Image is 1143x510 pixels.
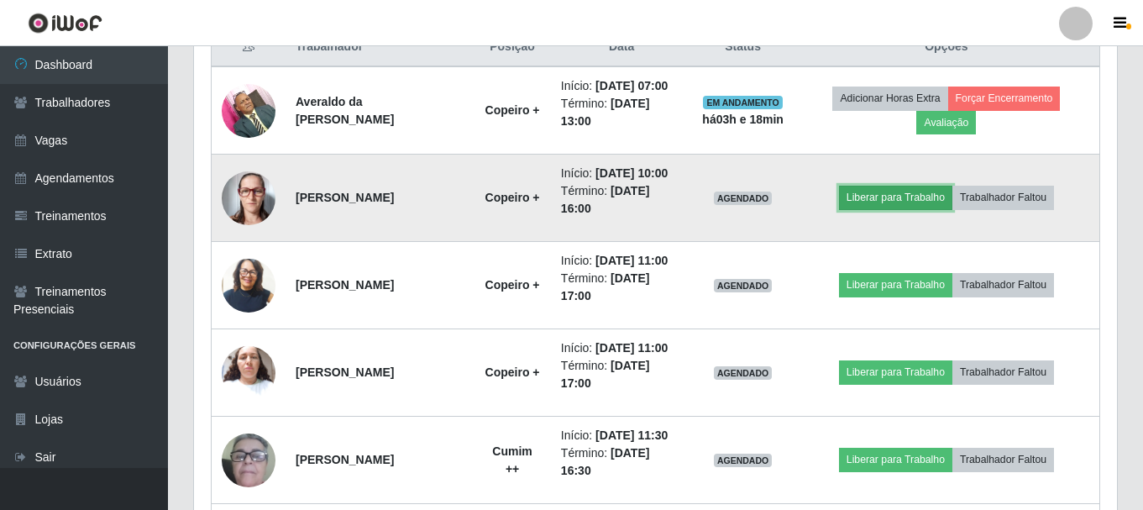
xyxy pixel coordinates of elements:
span: EM ANDAMENTO [703,96,783,109]
span: AGENDADO [714,279,773,292]
span: AGENDADO [714,366,773,380]
strong: [PERSON_NAME] [296,453,394,466]
strong: [PERSON_NAME] [296,191,394,204]
button: Trabalhador Faltou [952,273,1054,297]
li: Início: [561,427,682,444]
img: 1750597929340.jpeg [222,171,275,225]
button: Forçar Encerramento [948,87,1061,110]
button: Liberar para Trabalho [839,186,952,209]
img: 1720054938864.jpeg [222,254,275,317]
strong: [PERSON_NAME] [296,365,394,379]
img: 1697117733428.jpeg [222,75,275,146]
button: Trabalhador Faltou [952,186,1054,209]
time: [DATE] 11:30 [595,429,668,442]
strong: [PERSON_NAME] [296,278,394,292]
th: Opções [794,28,1100,67]
li: Término: [561,444,682,480]
li: Início: [561,165,682,182]
strong: Copeiro + [485,278,540,292]
th: Data [551,28,692,67]
button: Adicionar Horas Extra [832,87,947,110]
span: AGENDADO [714,454,773,467]
button: Liberar para Trabalho [839,360,952,384]
li: Término: [561,95,682,130]
strong: Copeiro + [485,365,540,379]
time: [DATE] 11:00 [595,341,668,355]
strong: há 03 h e 18 min [702,113,784,126]
strong: Copeiro + [485,191,540,204]
button: Liberar para Trabalho [839,448,952,471]
time: [DATE] 10:00 [595,166,668,180]
th: Posição [474,28,551,67]
li: Início: [561,252,682,270]
time: [DATE] 07:00 [595,79,668,92]
time: [DATE] 11:00 [595,254,668,267]
li: Início: [561,339,682,357]
th: Trabalhador [286,28,474,67]
li: Início: [561,77,682,95]
th: Status [692,28,794,67]
img: CoreUI Logo [28,13,102,34]
button: Trabalhador Faltou [952,360,1054,384]
button: Trabalhador Faltou [952,448,1054,471]
li: Término: [561,357,682,392]
strong: Cumim ++ [492,444,532,476]
strong: Averaldo da [PERSON_NAME] [296,95,394,126]
li: Término: [561,270,682,305]
img: 1750954658696.jpeg [222,337,275,408]
button: Avaliação [916,111,976,134]
li: Término: [561,182,682,218]
button: Liberar para Trabalho [839,273,952,297]
span: AGENDADO [714,192,773,205]
strong: Copeiro + [485,103,540,117]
